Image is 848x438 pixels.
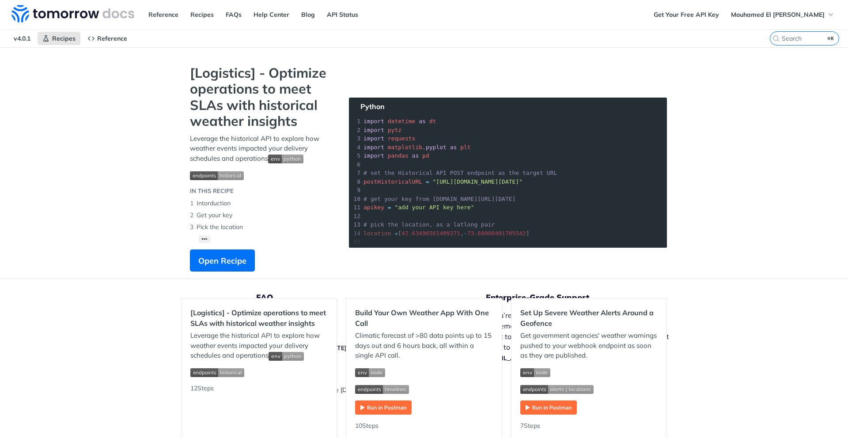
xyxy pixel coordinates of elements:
li: Get your key [190,209,331,221]
p: Leverage the historical API to explore how weather events impacted your delivery schedules and op... [190,134,331,164]
img: env [355,368,385,377]
div: IN THIS RECIPE [190,187,234,196]
a: API Status [322,8,363,21]
a: FAQs [221,8,246,21]
span: Expand image [355,367,492,378]
span: Expand image [190,170,331,180]
img: env [520,368,550,377]
h5: Enterprise-Grade Support [486,292,693,303]
span: v4.0.1 [9,32,35,45]
div: 7 Steps [520,421,658,430]
span: Expand image [520,384,658,394]
h2: [Logistics] - Optimize operations to meet SLAs with historical weather insights [190,307,328,328]
a: Recipes [185,8,219,21]
div: 12 Steps [190,384,328,430]
span: Expand image [190,367,328,378]
p: Climatic forecast of >80 data points up to 15 days out and 6 hours back, all within a single API ... [355,331,492,361]
img: Run in Postman [355,400,412,415]
button: ••• [199,235,210,243]
span: Mouhamed El [PERSON_NAME] [731,11,825,19]
a: Recipes [38,32,80,45]
img: endpoint [190,368,244,377]
span: Expand image [520,367,658,378]
img: env [269,352,304,361]
li: Intorduction [190,197,331,209]
li: Pick the location [190,221,331,233]
span: Expand image [269,351,304,359]
span: Expand image [268,154,303,162]
a: Expand image [355,403,412,411]
a: Get Your Free API Key [649,8,724,21]
img: endpoint [190,171,244,180]
strong: [Logistics] - Optimize operations to meet SLAs with historical weather insights [190,65,331,129]
img: endpoint [520,385,594,394]
span: Recipes [52,34,76,42]
a: Help Center [249,8,294,21]
span: Reference [97,34,127,42]
img: endpoint [355,385,409,394]
a: Expand image [520,403,577,411]
svg: Search [772,35,780,42]
a: Reference [144,8,183,21]
img: Tomorrow.io Weather API Docs [11,5,134,23]
h5: FAQ [256,292,486,303]
img: env [268,155,303,163]
span: Expand image [355,384,492,394]
button: Mouhamed El [PERSON_NAME] [726,8,839,21]
kbd: ⌘K [825,34,837,43]
div: 10 Steps [355,421,492,430]
img: Run in Postman [520,400,577,415]
p: Leverage the historical API to explore how weather events impacted your delivery schedules and op... [190,331,328,361]
a: Blog [296,8,320,21]
button: Open Recipe [190,249,255,272]
a: Reference [83,32,132,45]
h2: Build Your Own Weather App With One Call [355,307,492,328]
p: Get government agencies' weather warnings pushed to your webhook endpoint as soon as they are pub... [520,331,658,361]
h2: Set Up Severe Weather Alerts Around a Geofence [520,307,658,328]
span: Open Recipe [198,255,246,267]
